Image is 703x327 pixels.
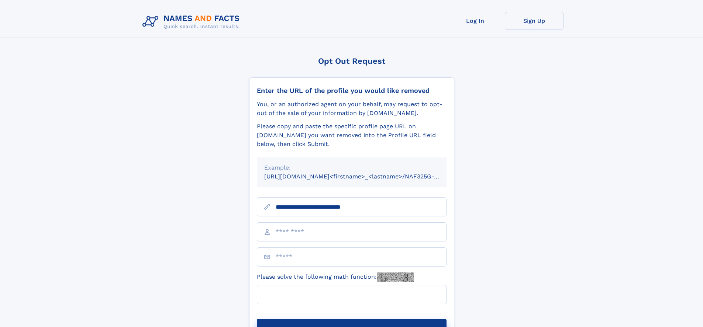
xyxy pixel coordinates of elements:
div: Enter the URL of the profile you would like removed [257,87,447,95]
a: Log In [446,12,505,30]
div: Please copy and paste the specific profile page URL on [DOMAIN_NAME] you want removed into the Pr... [257,122,447,149]
div: Example: [264,163,439,172]
img: Logo Names and Facts [139,12,246,32]
a: Sign Up [505,12,564,30]
small: [URL][DOMAIN_NAME]<firstname>_<lastname>/NAF325G-xxxxxxxx [264,173,461,180]
label: Please solve the following math function: [257,272,414,282]
div: You, or an authorized agent on your behalf, may request to opt-out of the sale of your informatio... [257,100,447,118]
div: Opt Out Request [249,56,454,66]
